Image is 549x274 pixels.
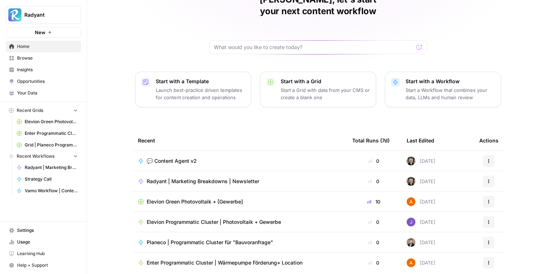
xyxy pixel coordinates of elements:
span: Vamo Workflow | Content Update Sie zu du [25,188,78,194]
a: Grid | Planeco Programmatic Cluster [13,139,81,151]
span: Recent Grids [17,107,43,114]
button: Help + Support [6,259,81,271]
span: Opportunities [17,78,78,85]
span: Insights [17,67,78,73]
span: Your Data [17,90,78,96]
a: Your Data [6,87,81,99]
button: Start with a GridStart a Grid with data from your CMS or create a blank one [260,72,376,107]
a: Radyant | Marketing Breakdowns | Newsletter [13,162,81,173]
div: [DATE] [407,218,435,226]
a: Strategy Call [13,173,81,185]
a: Enter Programmatic Cluster | Wärmepumpe Förderung+ Location [138,259,341,266]
p: Launch best-practice driven templates for content creation and operations [156,86,245,101]
span: Radyant | Marketing Breakdowns | Newsletter [25,164,78,171]
img: nsz7ygi684te8j3fjxnecco2tbkp [407,157,415,165]
div: 0 [352,218,395,226]
div: [DATE] [407,258,435,267]
a: Vamo Workflow | Content Update Sie zu du [13,185,81,197]
img: Radyant Logo [8,8,21,21]
span: 💬 Content Agent v2 [147,157,197,165]
span: Usage [17,239,78,245]
div: 0 [352,178,395,185]
span: Settings [17,227,78,234]
div: 10 [352,198,395,205]
img: 71t3y95cntpszi420laan1tvhrtk [407,258,415,267]
button: Recent Grids [6,105,81,116]
span: Enter Programmatic Cluster Wärmepumpe Förderung + Local [25,130,78,137]
a: Planeco | Programmatic Cluster für "Bauvoranfrage" [138,239,341,246]
a: Home [6,41,81,52]
img: 71t3y95cntpszi420laan1tvhrtk [407,197,415,206]
div: [DATE] [407,177,435,186]
span: New [35,29,45,36]
div: Total Runs (7d) [352,130,390,150]
div: Last Edited [407,130,434,150]
span: Strategy Call [25,176,78,182]
span: Elevion Green Photovoltaik + [Gewerbe] [25,118,78,125]
span: Enter Programmatic Cluster | Wärmepumpe Förderung+ Location [147,259,302,266]
div: [DATE] [407,157,435,165]
input: What would you like to create today? [214,44,414,51]
img: rku4uozllnhb503ylys0o4ri86jp [407,218,415,226]
a: Radyant | Marketing Breakdowns | Newsletter [138,178,341,185]
p: Start with a Workflow [406,78,495,85]
span: Radyant | Marketing Breakdowns | Newsletter [147,178,259,185]
p: Start a Workflow that combines your data, LLMs and human review [406,86,495,101]
span: Planeco | Programmatic Cluster für "Bauvoranfrage" [147,239,273,246]
div: 0 [352,259,395,266]
button: Start with a WorkflowStart a Workflow that combines your data, LLMs and human review [385,72,501,107]
a: Settings [6,225,81,236]
button: Start with a TemplateLaunch best-practice driven templates for content creation and operations [135,72,251,107]
span: Help + Support [17,262,78,269]
span: Learning Hub [17,250,78,257]
p: Start with a Grid [281,78,370,85]
a: Elevion Green Photovoltaik + [Gewerbe] [138,198,341,205]
a: Usage [6,236,81,248]
a: Browse [6,52,81,64]
p: Start with a Template [156,78,245,85]
div: [DATE] [407,197,435,206]
button: Workspace: Radyant [6,6,81,24]
div: 0 [352,239,395,246]
a: Elevion Programmatic Cluster | Photovoltaik + Gewerbe [138,218,341,226]
a: Insights [6,64,81,76]
div: Recent [138,130,341,150]
a: Opportunities [6,76,81,87]
div: [DATE] [407,238,435,247]
div: Actions [479,130,499,150]
a: Enter Programmatic Cluster Wärmepumpe Förderung + Local [13,128,81,139]
img: ecpvl7mahf9b6ie0ga0hs1zzfa5z [407,238,415,247]
span: Elevion Programmatic Cluster | Photovoltaik + Gewerbe [147,218,281,226]
span: Grid | Planeco Programmatic Cluster [25,142,78,148]
img: nsz7ygi684te8j3fjxnecco2tbkp [407,177,415,186]
button: New [6,27,81,38]
span: Recent Workflows [17,153,54,160]
a: Elevion Green Photovoltaik + [Gewerbe] [13,116,81,128]
span: Browse [17,55,78,61]
a: 💬 Content Agent v2 [138,157,341,165]
span: Radyant [24,11,68,19]
span: Elevion Green Photovoltaik + [Gewerbe] [147,198,243,205]
button: Recent Workflows [6,151,81,162]
span: Home [17,43,78,50]
p: Start a Grid with data from your CMS or create a blank one [281,86,370,101]
a: Learning Hub [6,248,81,259]
div: 0 [352,157,395,165]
